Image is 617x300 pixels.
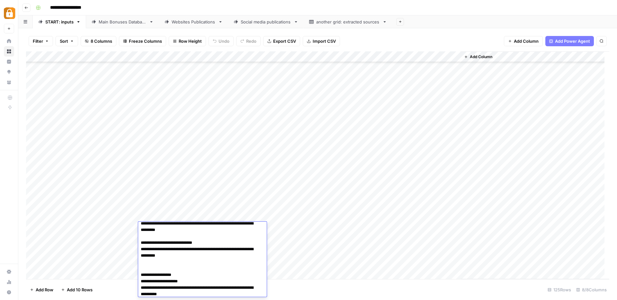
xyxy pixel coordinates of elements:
span: Add Column [514,38,539,44]
span: Export CSV [273,38,296,44]
button: Add Power Agent [545,36,594,46]
span: Filter [33,38,43,44]
div: Social media publications [241,19,291,25]
a: START: inputs [33,15,86,28]
span: Add Power Agent [555,38,590,44]
button: Add Column [461,53,495,61]
div: START: inputs [45,19,74,25]
span: Import CSV [313,38,336,44]
span: Add 10 Rows [67,287,93,293]
a: another grid: extracted sources [304,15,392,28]
span: 8 Columns [91,38,112,44]
span: Redo [246,38,256,44]
a: Your Data [4,77,14,87]
button: Freeze Columns [119,36,166,46]
a: Home [4,36,14,46]
button: Filter [29,36,53,46]
button: Undo [209,36,234,46]
button: Sort [56,36,78,46]
button: Help + Support [4,287,14,297]
span: Row Height [179,38,202,44]
button: Export CSV [263,36,300,46]
a: Insights [4,57,14,67]
a: Usage [4,277,14,287]
span: Add Column [470,54,492,60]
a: Websites Publications [159,15,228,28]
a: Browse [4,46,14,57]
button: Redo [236,36,261,46]
div: 125 Rows [545,285,574,295]
span: Undo [219,38,229,44]
span: Freeze Columns [129,38,162,44]
span: Add Row [36,287,53,293]
a: Settings [4,267,14,277]
div: another grid: extracted sources [316,19,380,25]
button: Add Row [26,285,57,295]
span: Sort [60,38,68,44]
a: Social media publications [228,15,304,28]
button: Workspace: Adzz [4,5,14,21]
button: Import CSV [303,36,340,46]
a: Main Bonuses Database [86,15,159,28]
button: 8 Columns [81,36,116,46]
a: Opportunities [4,67,14,77]
button: Add 10 Rows [57,285,96,295]
img: Adzz Logo [4,7,15,19]
div: 8/8 Columns [574,285,609,295]
div: Websites Publications [172,19,216,25]
button: Add Column [504,36,543,46]
div: Main Bonuses Database [99,19,147,25]
button: Row Height [169,36,206,46]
